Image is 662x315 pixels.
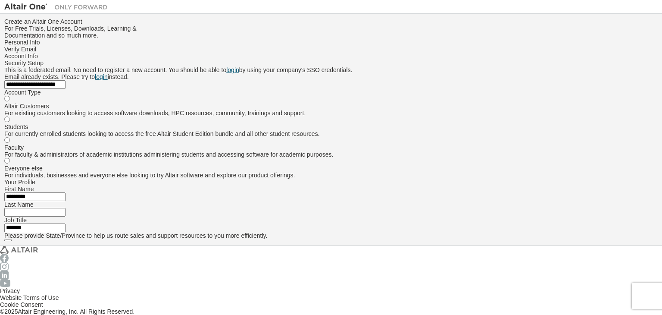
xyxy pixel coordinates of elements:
[4,144,658,151] div: Faculty
[4,217,27,224] label: Job Title
[4,46,658,53] div: Verify Email
[4,103,658,110] div: Altair Customers
[4,39,658,46] div: Personal Info
[4,110,658,117] div: For existing customers looking to access software downloads, HPC resources, community, trainings ...
[4,165,658,172] div: Everyone else
[4,73,658,80] div: Email already exists. Please try to instead.
[4,25,658,39] div: For Free Trials, Licenses, Downloads, Learning & Documentation and so much more.
[226,66,239,73] a: login
[4,60,658,66] div: Security Setup
[4,186,34,192] label: First Name
[4,53,658,60] div: Account Info
[4,232,658,239] div: Please provide State/Province to help us route sales and support resources to you more efficiently.
[4,179,658,186] div: Your Profile
[4,123,658,130] div: Students
[4,89,658,96] div: Account Type
[4,3,112,11] img: Altair One
[4,18,658,25] div: Create an Altair One Account
[4,201,34,208] label: Last Name
[4,66,658,73] div: This is a federated email. No need to register a new account. You should be able to by using your...
[4,172,658,179] div: For individuals, businesses and everyone else looking to try Altair software and explore our prod...
[44,241,123,248] a: End-User License Agreement
[4,130,658,137] div: For currently enrolled students looking to access the free Altair Student Edition bundle and all ...
[95,73,108,80] a: login
[12,241,123,248] label: I accept the
[4,151,658,158] div: For faculty & administrators of academic institutions administering students and accessing softwa...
